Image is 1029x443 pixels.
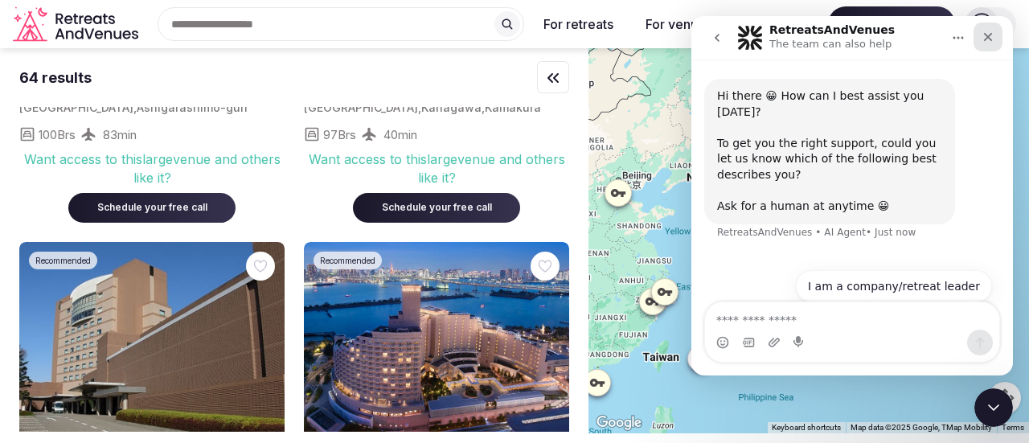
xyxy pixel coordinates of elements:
[974,388,1013,427] iframe: To enrich screen reader interactions, please activate Accessibility in Grammarly extension settings
[314,252,382,269] div: Recommended
[828,6,955,42] span: Let's connect
[137,100,248,114] span: Ashigarashimo-gun
[592,412,646,433] a: Open this area in Google Maps (opens a new window)
[418,100,421,114] span: ,
[304,150,569,187] div: Want access to this large venue and others like it?
[772,422,841,433] button: Keyboard shortcuts
[485,100,541,114] span: Kamakura
[421,100,482,114] span: Kanagawa
[88,201,216,215] div: Schedule your free call
[133,100,137,114] span: ,
[29,252,97,269] div: Recommended
[320,255,375,266] span: Recommended
[19,68,92,88] div: 64 results
[304,100,418,114] span: [GEOGRAPHIC_DATA]
[35,255,91,266] span: Recommended
[323,126,356,143] span: 97 Brs
[1002,423,1024,432] a: Terms (opens in new tab)
[372,201,501,215] div: Schedule your free call
[39,126,76,143] span: 100 Brs
[68,198,236,214] a: Schedule your free call
[691,16,1013,375] iframe: To enrich screen reader interactions, please activate Accessibility in Grammarly extension settings
[13,6,141,43] a: Visit the homepage
[592,412,646,433] img: Google
[383,126,417,143] span: 40 min
[19,100,133,114] span: [GEOGRAPHIC_DATA]
[353,198,520,214] a: Schedule your free call
[19,150,285,187] div: Want access to this large venue and others like it?
[103,126,137,143] span: 83 min
[482,100,485,114] span: ,
[732,6,822,42] button: Resources
[851,423,992,432] span: Map data ©2025 Google, TMap Mobility
[13,6,141,43] svg: Retreats and Venues company logo
[989,382,1021,414] button: Map camera controls
[633,6,725,42] button: For venues
[531,6,626,42] button: For retreats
